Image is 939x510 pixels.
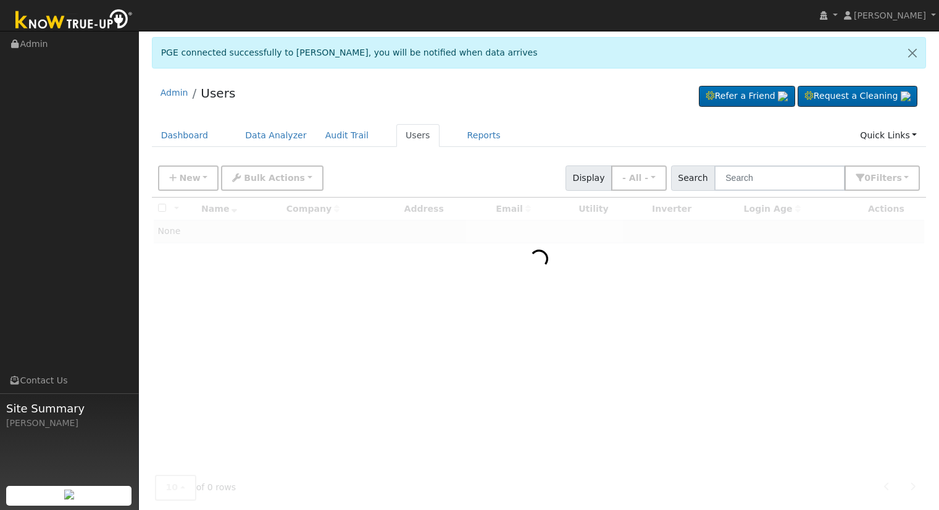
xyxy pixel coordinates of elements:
[64,490,74,500] img: retrieve
[458,124,510,147] a: Reports
[152,37,927,69] div: PGE connected successfully to [PERSON_NAME], you will be notified when data arrives
[714,165,845,191] input: Search
[845,165,920,191] button: 0Filters
[611,165,667,191] button: - All -
[851,124,926,147] a: Quick Links
[158,165,219,191] button: New
[316,124,378,147] a: Audit Trail
[899,38,925,68] a: Close
[9,7,139,35] img: Know True-Up
[6,417,132,430] div: [PERSON_NAME]
[6,400,132,417] span: Site Summary
[699,86,795,107] a: Refer a Friend
[152,124,218,147] a: Dashboard
[854,10,926,20] span: [PERSON_NAME]
[396,124,440,147] a: Users
[798,86,917,107] a: Request a Cleaning
[901,91,911,101] img: retrieve
[221,165,323,191] button: Bulk Actions
[161,88,188,98] a: Admin
[179,173,200,183] span: New
[201,86,235,101] a: Users
[565,165,612,191] span: Display
[236,124,316,147] a: Data Analyzer
[244,173,305,183] span: Bulk Actions
[778,91,788,101] img: retrieve
[671,165,715,191] span: Search
[896,173,901,183] span: s
[870,173,902,183] span: Filter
